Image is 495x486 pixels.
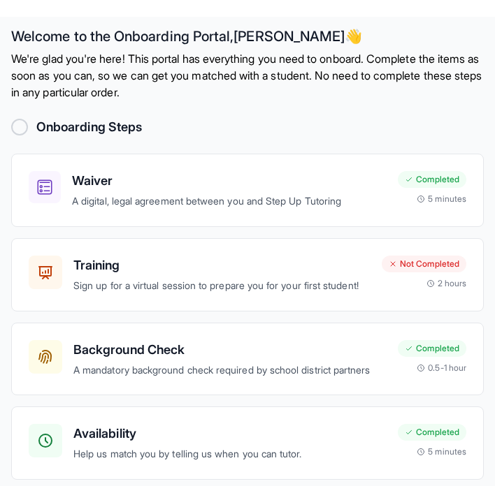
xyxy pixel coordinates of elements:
[11,238,484,311] a: TrainingSign up for a virtual session to prepare you for your first student!Not Completed2 hours
[73,424,387,443] h3: Availability
[417,362,466,374] div: 0.5-1 hour
[72,171,387,191] h3: Waiver
[398,424,466,441] div: Completed
[382,256,466,272] div: Not Completed
[398,171,466,188] div: Completed
[73,446,387,462] p: Help us match you by telling us when you can tutor.
[398,340,466,357] div: Completed
[417,193,466,205] div: 5 minutes
[73,278,371,294] p: Sign up for a virtual session to prepare you for your first student!
[417,446,466,457] div: 5 minutes
[72,193,387,209] p: A digital, legal agreement between you and Step Up Tutoring
[11,50,484,101] p: We're glad you're here! This portal has everything you need to onboard. Complete the items as soo...
[73,362,387,378] p: A mandatory background check required by school district partners
[11,406,484,480] a: AvailabilityHelp us match you by telling us when you can tutor.Completed5 minutes
[73,256,371,275] h3: Training
[11,323,484,396] a: Background CheckA mandatory background check required by school district partnersCompleted0.5-1 hour
[426,278,467,289] div: 2 hours
[11,154,484,227] a: WaiverA digital, legal agreement between you and Step Up TutoringCompleted5 minutes
[73,340,387,360] h3: Background Check
[36,117,142,137] h2: Onboarding Steps
[11,28,484,50] h2: Welcome to the Onboarding Portal, [PERSON_NAME] 👋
